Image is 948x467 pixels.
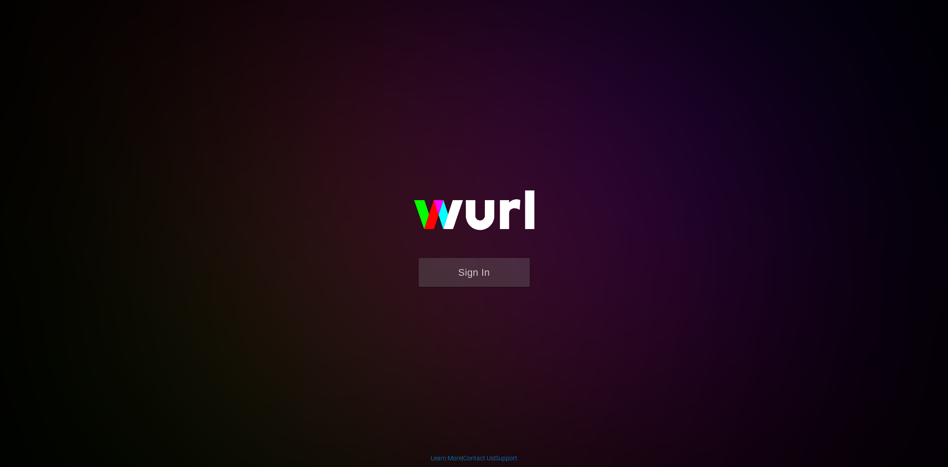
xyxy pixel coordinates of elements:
img: wurl-logo-on-black-223613ac3d8ba8fe6dc639794a292ebdb59501304c7dfd60c99c58986ef67473.svg [385,171,563,258]
div: | | [431,454,517,463]
a: Learn More [431,455,462,462]
button: Sign In [419,258,530,287]
a: Contact Us [463,455,494,462]
a: Support [495,455,517,462]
